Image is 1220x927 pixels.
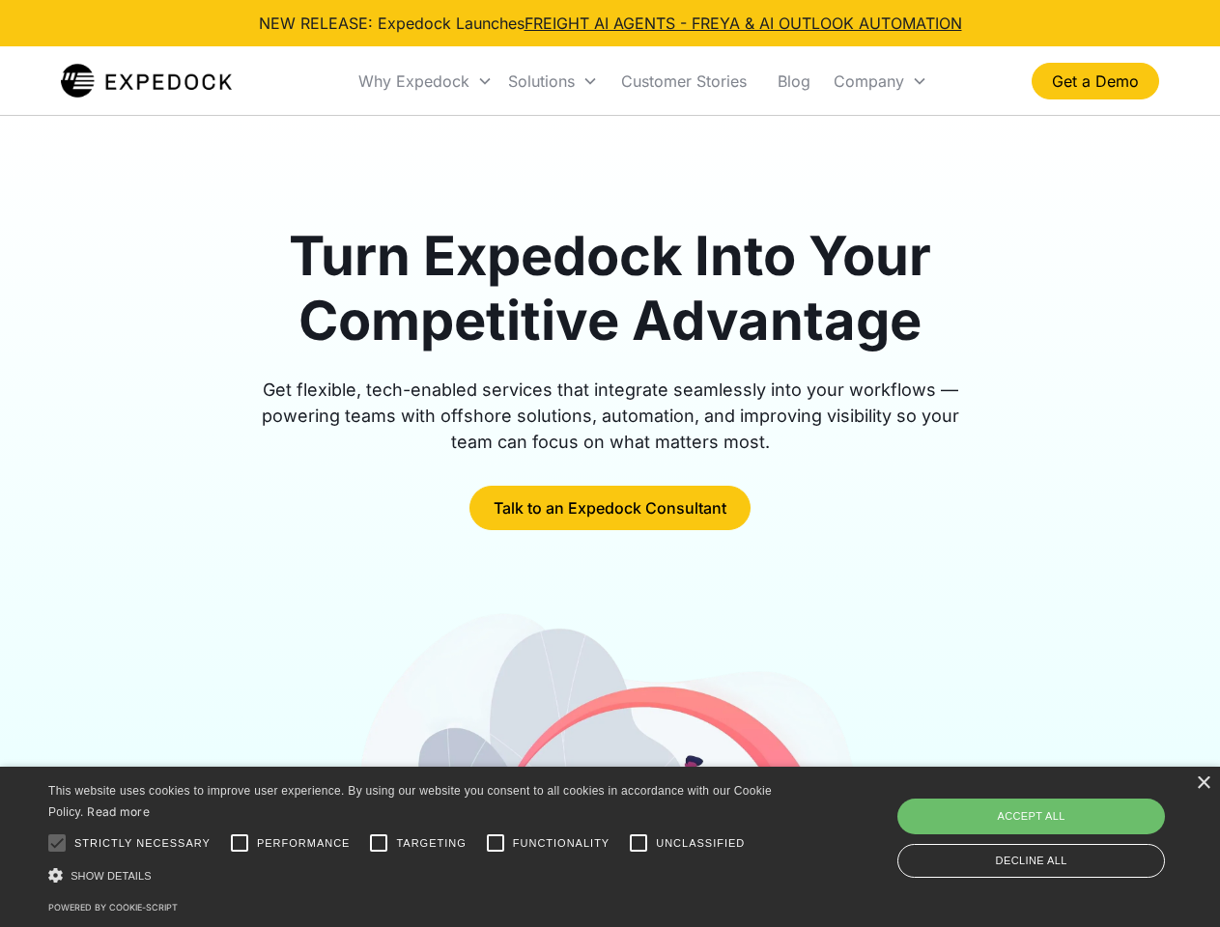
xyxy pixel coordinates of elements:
[48,902,178,913] a: Powered by cookie-script
[358,71,469,91] div: Why Expedock
[61,62,232,100] a: home
[656,835,745,852] span: Unclassified
[500,48,606,114] div: Solutions
[898,718,1220,927] iframe: Chat Widget
[48,865,779,885] div: Show details
[826,48,935,114] div: Company
[396,835,466,852] span: Targeting
[834,71,904,91] div: Company
[259,12,962,35] div: NEW RELEASE: Expedock Launches
[469,486,751,530] a: Talk to an Expedock Consultant
[525,14,962,33] a: FREIGHT AI AGENTS - FREYA & AI OUTLOOK AUTOMATION
[513,835,610,852] span: Functionality
[606,48,762,114] a: Customer Stories
[87,804,150,819] a: Read more
[351,48,500,114] div: Why Expedock
[74,835,211,852] span: Strictly necessary
[240,224,981,353] h1: Turn Expedock Into Your Competitive Advantage
[1032,63,1159,99] a: Get a Demo
[71,870,152,882] span: Show details
[61,62,232,100] img: Expedock Logo
[240,377,981,455] div: Get flexible, tech-enabled services that integrate seamlessly into your workflows — powering team...
[257,835,351,852] span: Performance
[508,71,575,91] div: Solutions
[762,48,826,114] a: Blog
[48,784,772,820] span: This website uses cookies to improve user experience. By using our website you consent to all coo...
